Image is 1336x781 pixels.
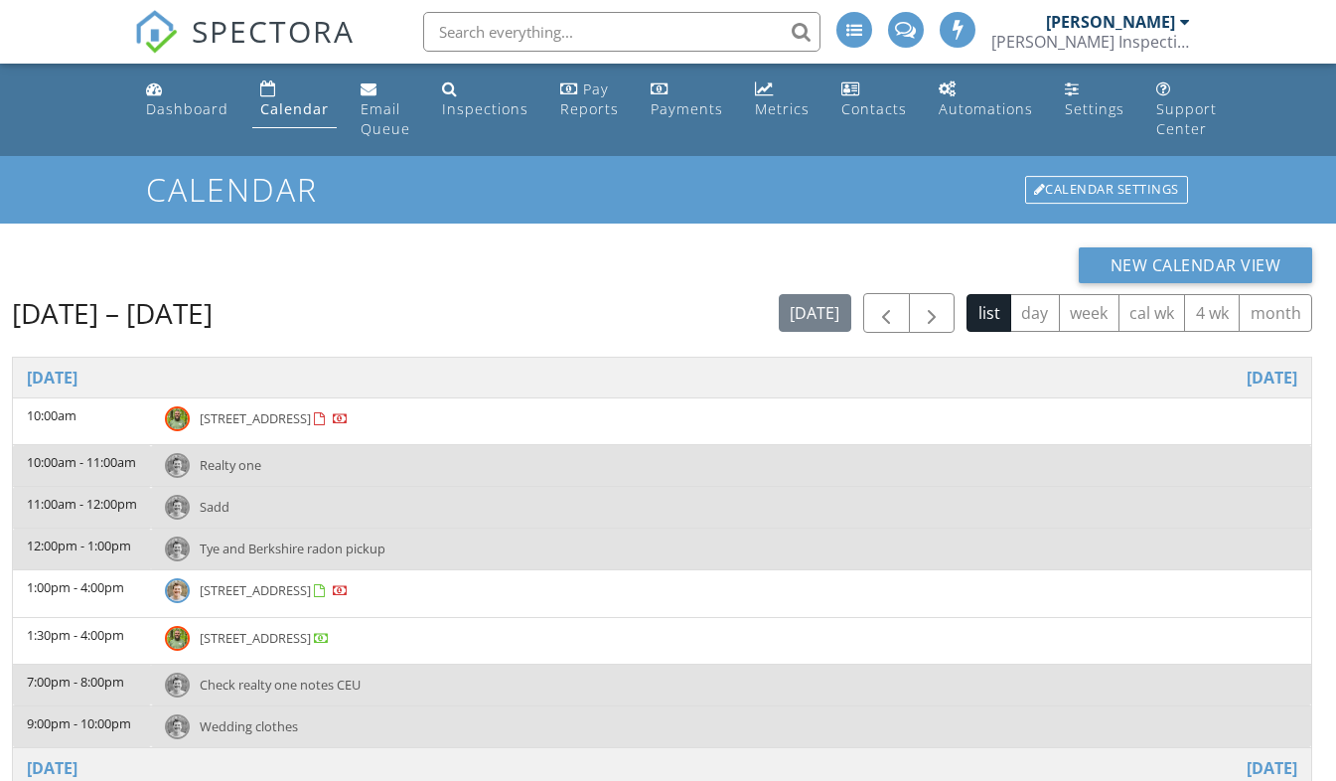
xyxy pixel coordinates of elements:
[1025,176,1188,204] div: Calendar Settings
[165,578,190,603] img: 866bcc763a8942918df087d46a3aed48.jpeg
[966,294,1011,333] button: list
[1184,294,1240,333] button: 4 wk
[779,294,851,333] button: [DATE]
[165,453,190,478] img: 866bcc763a8942918df087d46a3aed48.jpeg
[909,293,956,334] button: Next
[13,705,151,747] td: 9:00pm - 10:00pm
[552,72,627,128] a: Pay Reports
[434,72,536,128] a: Inspections
[200,409,349,427] a: [STREET_ADDRESS]
[165,495,190,520] img: 866bcc763a8942918df087d46a3aed48.jpeg
[13,487,151,529] td: 11:00am - 12:00pm
[931,72,1041,128] a: Automations (Advanced)
[200,409,311,427] span: [STREET_ADDRESS]
[1239,294,1312,333] button: month
[12,293,213,333] h2: [DATE] – [DATE]
[1148,72,1225,148] a: Support Center
[1059,294,1119,333] button: week
[165,406,190,431] img: 282103515_1373676629771264_1950377199176178776_n.jpg
[755,99,810,118] div: Metrics
[1247,366,1297,390] a: Go to September 29, 2025
[442,99,528,118] div: Inspections
[200,581,311,599] span: [STREET_ADDRESS]
[939,99,1033,118] div: Automations
[252,72,337,128] a: Calendar
[1046,12,1175,32] div: [PERSON_NAME]
[200,498,229,516] span: Sadd
[146,172,1189,207] h1: Calendar
[138,72,236,128] a: Dashboard
[134,10,178,54] img: The Best Home Inspection Software - Spectora
[13,398,151,445] td: 10:00am
[200,456,261,474] span: Realty one
[747,72,817,128] a: Metrics
[200,629,330,647] a: [STREET_ADDRESS]
[423,12,820,52] input: Search everything...
[1010,294,1060,333] button: day
[13,529,151,570] td: 12:00pm - 1:00pm
[991,32,1190,52] div: Williams Inspection Services, LLC
[651,99,723,118] div: Payments
[165,673,190,698] img: 866bcc763a8942918df087d46a3aed48.jpeg
[13,570,151,617] td: 1:00pm - 4:00pm
[13,358,1311,398] th: Go to September 29, 2025
[643,72,731,128] a: Payments
[353,72,418,148] a: Email Queue
[13,445,151,487] td: 10:00am - 11:00am
[165,714,190,739] img: 866bcc763a8942918df087d46a3aed48.jpeg
[27,756,77,780] a: Go to September 30, 2025
[200,676,361,694] span: Check realty one notes CEU
[165,626,190,651] img: 282103515_1373676629771264_1950377199176178776_n.jpg
[361,99,410,138] div: Email Queue
[560,79,619,118] div: Pay Reports
[27,366,77,390] a: Go to September 29, 2025
[13,617,151,664] td: 1:30pm - 4:00pm
[260,99,329,118] div: Calendar
[200,540,385,557] span: Tye and Berkshire radon pickup
[1247,756,1297,780] a: Go to September 30, 2025
[165,537,190,561] img: 866bcc763a8942918df087d46a3aed48.jpeg
[833,72,915,128] a: Contacts
[1079,247,1313,283] button: New Calendar View
[200,717,298,735] span: Wedding clothes
[1023,174,1190,206] a: Calendar Settings
[200,629,311,647] span: [STREET_ADDRESS]
[863,293,910,334] button: Previous
[13,664,151,705] td: 7:00pm - 8:00pm
[1156,99,1217,138] div: Support Center
[200,581,349,599] a: [STREET_ADDRESS]
[1057,72,1132,128] a: Settings
[146,99,228,118] div: Dashboard
[1118,294,1186,333] button: cal wk
[134,27,355,69] a: SPECTORA
[1065,99,1124,118] div: Settings
[841,99,907,118] div: Contacts
[192,10,355,52] span: SPECTORA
